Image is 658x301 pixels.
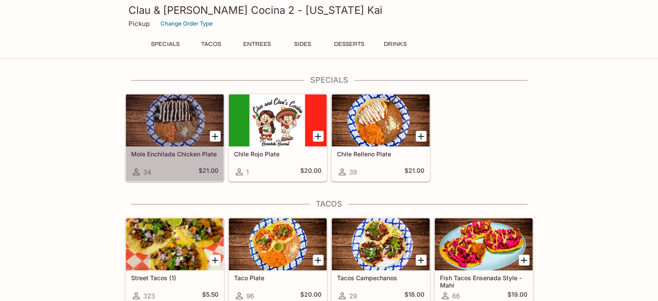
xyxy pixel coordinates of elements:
[349,168,357,176] span: 39
[507,291,527,301] h5: $19.00
[128,3,530,17] h3: Clau & [PERSON_NAME] Cocina 2 - [US_STATE] Kai
[519,255,530,265] button: Add Fish Tacos Ensenada Style - Mahi
[332,218,430,270] div: Tacos Campechanos
[234,274,321,282] h5: Taco Plate
[192,38,231,50] button: Tacos
[376,38,415,50] button: Drinks
[229,94,327,146] div: Chile Rojo Plate
[234,150,321,158] h5: Chile Rojo Plate
[125,75,533,85] h4: Specials
[143,168,151,176] span: 34
[128,19,150,28] p: Pickup
[416,131,427,142] button: Add Chile Relleno Plate
[125,199,533,209] h4: Tacos
[199,167,218,177] h5: $21.00
[416,255,427,265] button: Add Tacos Campechanos
[332,94,430,146] div: Chile Relleno Plate
[126,94,224,146] div: Mole Enchilada Chicken Plate
[404,167,424,177] h5: $21.00
[157,17,217,30] button: Change Order Type
[143,292,155,300] span: 323
[131,150,218,158] h5: Mole Enchilada Chicken Plate
[125,94,224,181] a: Mole Enchilada Chicken Plate34$21.00
[246,292,254,300] span: 96
[246,168,249,176] span: 1
[131,274,218,282] h5: Street Tacos (1)
[313,131,324,142] button: Add Chile Rojo Plate
[300,291,321,301] h5: $20.00
[229,218,327,270] div: Taco Plate
[210,255,221,265] button: Add Street Tacos (1)
[228,94,327,181] a: Chile Rojo Plate1$20.00
[404,291,424,301] h5: $18.00
[337,274,424,282] h5: Tacos Campechanos
[329,38,369,50] button: Desserts
[210,131,221,142] button: Add Mole Enchilada Chicken Plate
[238,38,276,50] button: Entrees
[349,292,357,300] span: 29
[300,167,321,177] h5: $20.00
[202,291,218,301] h5: $5.50
[440,274,527,288] h5: Fish Tacos Ensenada Style - Mahi
[452,292,460,300] span: 66
[146,38,185,50] button: Specials
[435,218,533,270] div: Fish Tacos Ensenada Style - Mahi
[331,94,430,181] a: Chile Relleno Plate39$21.00
[313,255,324,265] button: Add Taco Plate
[126,218,224,270] div: Street Tacos (1)
[283,38,322,50] button: Sides
[337,150,424,158] h5: Chile Relleno Plate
